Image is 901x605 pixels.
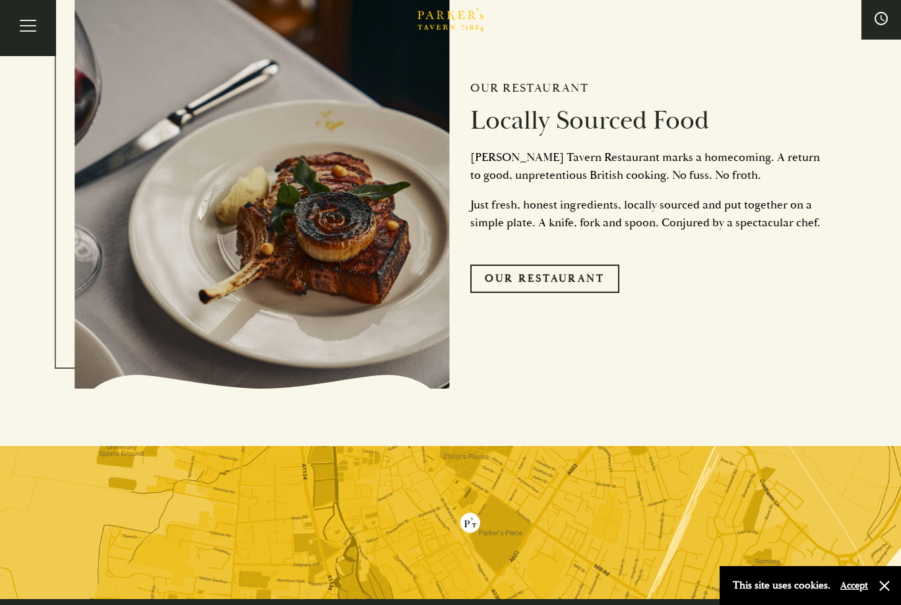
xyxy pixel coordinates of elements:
button: Close and accept [878,579,891,592]
p: This site uses cookies. [733,576,830,595]
p: [PERSON_NAME] Tavern Restaurant marks a homecoming. A return to good, unpretentious British cooki... [470,148,826,184]
h2: Locally Sourced Food [470,105,826,137]
h2: Our Restaurant [470,81,826,96]
button: Accept [840,579,868,592]
p: Just fresh, honest ingredients, locally sourced and put together on a simple plate. A knife, fork... [470,196,826,232]
a: Our Restaurant [470,265,619,292]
